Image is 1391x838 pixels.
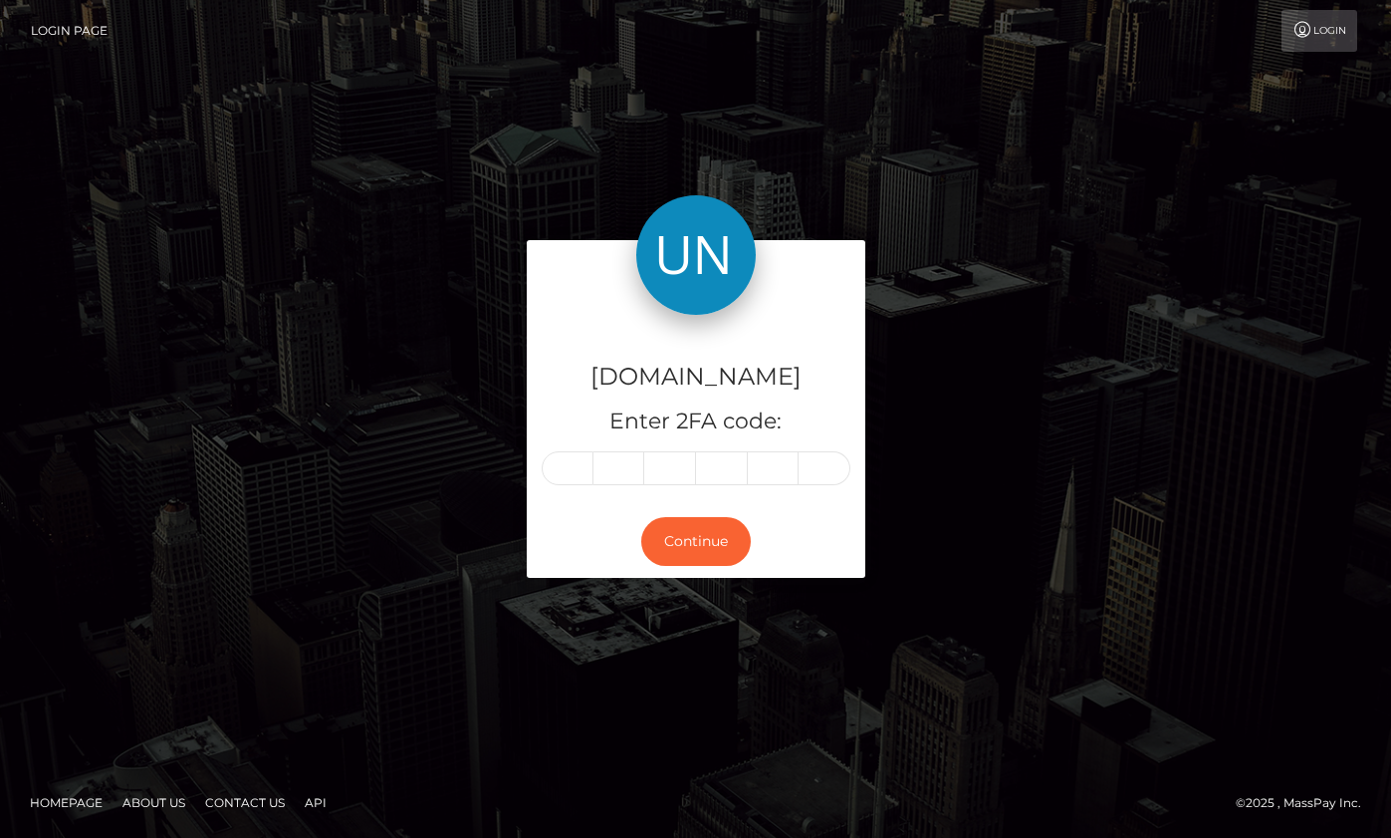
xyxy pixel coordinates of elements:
a: API [297,787,335,818]
a: Login [1281,10,1357,52]
div: © 2025 , MassPay Inc. [1236,792,1376,814]
h5: Enter 2FA code: [542,407,850,437]
a: Homepage [22,787,111,818]
img: Unlockt.me [636,195,756,315]
h4: [DOMAIN_NAME] [542,360,850,395]
button: Continue [641,517,751,566]
a: Contact Us [197,787,293,818]
a: Login Page [31,10,108,52]
a: About Us [115,787,193,818]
